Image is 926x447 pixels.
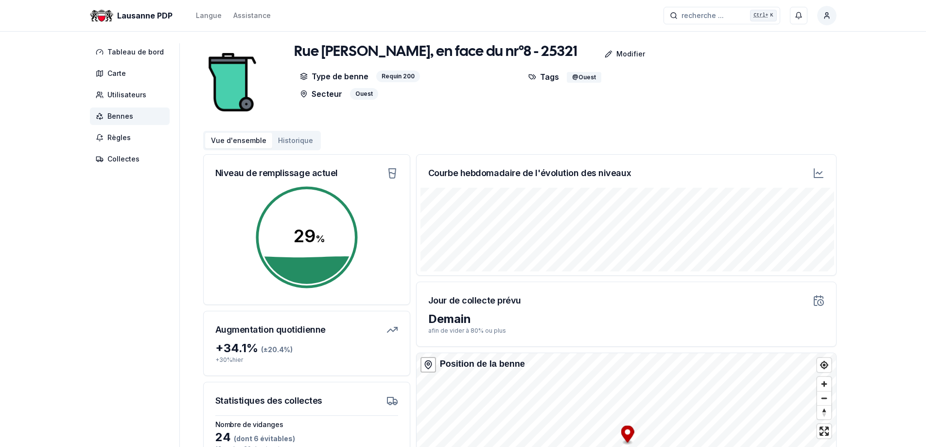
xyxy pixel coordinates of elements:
[817,391,831,405] button: Zoom out
[215,394,322,408] h3: Statistiques des collectes
[90,65,174,82] a: Carte
[196,10,222,21] button: Langue
[428,294,521,307] h3: Jour de collecte prévu
[817,377,831,391] button: Zoom in
[117,10,173,21] span: Lausanne PDP
[107,154,140,164] span: Collectes
[90,86,174,104] a: Utilisateurs
[90,129,174,146] a: Règles
[261,345,293,354] span: (± 20.4 %)
[90,4,113,27] img: Lausanne PDP Logo
[215,420,398,429] h3: Nombre de vidanges
[428,327,824,335] p: afin de vider à 80% ou plus
[350,88,378,100] div: Ouest
[817,405,831,419] button: Reset bearing to north
[300,88,342,100] p: Secteur
[215,429,398,445] div: 24
[567,72,601,83] div: @Ouest
[621,426,634,446] div: Map marker
[428,311,824,327] div: Demain
[376,71,420,82] div: Requin 200
[817,358,831,372] button: Find my location
[90,10,176,21] a: Lausanne PDP
[90,150,174,168] a: Collectes
[428,166,631,180] h3: Courbe hebdomadaire de l'évolution des niveaux
[107,133,131,143] span: Règles
[577,44,653,64] a: Modifier
[215,340,398,356] div: + 34.1 %
[272,133,319,148] button: Historique
[440,357,525,371] div: Position de la benne
[215,356,398,364] p: + 30 % hier
[90,107,174,125] a: Bennes
[300,71,368,82] p: Type de benne
[294,43,577,61] h1: Rue [PERSON_NAME], en face du nr°8 - 25321
[203,43,262,121] img: bin Image
[205,133,272,148] button: Vue d'ensemble
[107,111,133,121] span: Bennes
[215,166,338,180] h3: Niveau de remplissage actuel
[664,7,780,24] button: recherche ...Ctrl+K
[196,11,222,20] div: Langue
[616,49,645,59] p: Modifier
[681,11,724,20] span: recherche ...
[107,69,126,78] span: Carte
[215,323,326,337] h3: Augmentation quotidienne
[231,434,295,443] span: (dont 6 évitables)
[528,71,559,83] p: Tags
[107,90,146,100] span: Utilisateurs
[817,424,831,438] button: Enter fullscreen
[90,43,174,61] a: Tableau de bord
[107,47,164,57] span: Tableau de bord
[233,10,271,21] a: Assistance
